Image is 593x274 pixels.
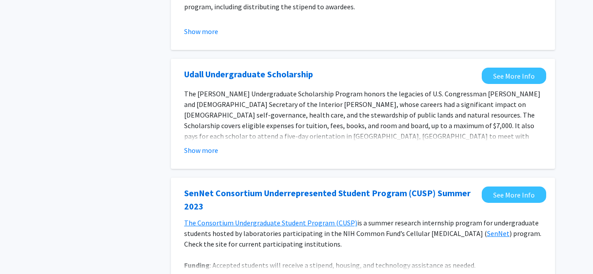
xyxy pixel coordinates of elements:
iframe: Chat [7,234,38,267]
a: Opens in a new tab [184,186,477,213]
a: Opens in a new tab [482,186,546,203]
a: The Consortium Undergraduate Student Program (CUSP) [184,218,357,227]
a: Opens in a new tab [184,68,313,81]
p: : Accepted students will receive a stipend, housing, and technology assistance as needed. [184,260,542,270]
p: is a summer research internship program for undergraduate students hosted by laboratories partici... [184,217,542,249]
button: Show more [184,145,218,156]
span: The [PERSON_NAME] Undergraduate Scholarship Program honors the legacies of U.S. Congressman [PERS... [184,89,540,162]
a: Opens in a new tab [482,68,546,84]
a: SenNet [487,229,510,238]
button: Show more [184,26,218,37]
strong: Funding [184,261,210,270]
